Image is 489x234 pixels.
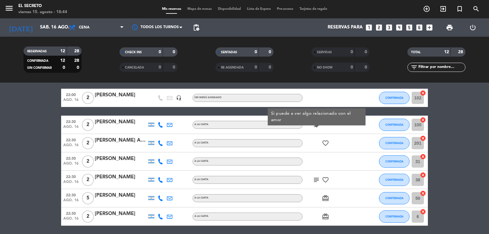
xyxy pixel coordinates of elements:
i: card_giftcard [322,213,329,220]
span: 22:30 [63,136,79,143]
span: A LA CARTA [194,123,208,126]
input: Filtrar por nombre... [418,64,465,71]
strong: 12 [60,58,65,63]
span: ago. 16 [63,125,79,132]
span: Pre-acceso [274,7,296,11]
strong: 0 [365,50,368,54]
i: cancel [420,172,426,178]
i: add_box [425,24,433,32]
span: 22:30 [63,154,79,162]
strong: 0 [255,65,257,69]
button: CONFIRMADA [379,92,410,104]
strong: 0 [173,50,176,54]
div: [PERSON_NAME] [95,91,147,99]
span: RE AGENDADA [221,66,244,69]
i: cancel [420,90,426,96]
div: [PERSON_NAME] [95,155,147,163]
span: ago. 16 [63,143,79,150]
span: 2 [82,155,94,168]
span: CONFIRMADA [385,196,403,200]
span: 22:00 [63,91,79,98]
span: 2 [82,119,94,131]
strong: 0 [173,65,176,69]
div: viernes 15. agosto - 18:44 [18,9,67,15]
span: 2 [82,174,94,186]
div: LOG OUT [461,18,484,37]
i: add_circle_outline [423,5,430,13]
div: El secreto [18,3,67,9]
span: Mapa de mesas [184,7,215,11]
span: 22:30 [63,210,79,217]
span: SENTADAS [221,51,237,54]
span: ago. 16 [63,180,79,187]
span: ago. 16 [63,217,79,224]
i: cancel [420,154,426,160]
i: cancel [420,190,426,196]
i: looks_two [375,24,383,32]
span: pending_actions [193,24,200,31]
span: CONFIRMADA [385,141,403,145]
span: CONFIRMADA [385,96,403,99]
span: A LA CARTA [194,178,208,181]
strong: 0 [365,65,368,69]
i: cancel [420,117,426,123]
div: [PERSON_NAME] Asep [95,136,147,144]
strong: 28 [458,50,464,54]
button: CONFIRMADA [379,137,410,149]
span: CONFIRMADA [385,215,403,218]
strong: 0 [77,65,80,70]
strong: 0 [159,50,161,54]
strong: 28 [74,58,80,63]
span: CONFIRMADA [27,59,48,62]
span: CONFIRMADA [385,160,403,163]
span: ago. 16 [63,198,79,205]
div: [PERSON_NAME] [95,191,147,199]
i: looks_5 [405,24,413,32]
span: CHECK INS [125,51,142,54]
span: 2 [82,210,94,223]
i: looks_6 [415,24,423,32]
span: 22:30 [63,191,79,198]
i: [DATE] [5,21,37,34]
button: CONFIRMADA [379,192,410,204]
span: Mis reservas [159,7,184,11]
span: 22:30 [63,173,79,180]
i: cancel [420,209,426,215]
span: 2 [82,137,94,149]
i: arrow_drop_down [57,24,64,31]
button: CONFIRMADA [379,210,410,223]
span: TOTAL [411,51,421,54]
span: A LA CARTA [194,142,208,144]
i: exit_to_app [439,5,447,13]
i: headset_mic [176,95,182,101]
strong: 0 [63,65,65,70]
strong: 0 [351,50,353,54]
button: CONFIRMADA [379,174,410,186]
i: power_settings_new [469,24,476,31]
span: ago. 16 [63,98,79,105]
span: SIN CONFIRMAR [27,66,52,69]
span: A LA CARTA [194,197,208,199]
i: looks_one [365,24,373,32]
i: card_giftcard [322,195,329,202]
span: Cena [79,25,90,30]
i: subject [313,176,320,184]
span: A LA CARTA [194,215,208,217]
i: looks_3 [385,24,393,32]
span: 2 [82,92,94,104]
span: Reservas para [328,25,363,30]
i: looks_4 [395,24,403,32]
i: favorite_border [322,176,329,184]
div: [PERSON_NAME] [95,118,147,126]
strong: 0 [351,65,353,69]
span: 22:30 [63,118,79,125]
div: [PERSON_NAME] [95,173,147,181]
span: Disponibilidad [215,7,244,11]
strong: 12 [444,50,449,54]
span: print [446,24,453,31]
button: menu [5,4,14,15]
button: CONFIRMADA [379,119,410,131]
span: NO SHOW [317,66,333,69]
strong: 0 [159,65,161,69]
div: [PERSON_NAME] [95,210,147,218]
